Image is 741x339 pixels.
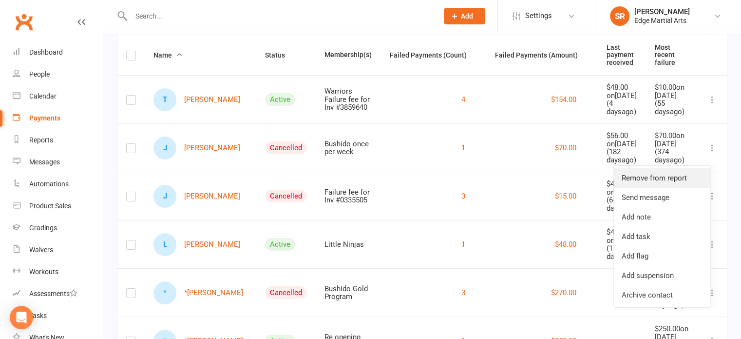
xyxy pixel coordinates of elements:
span: Failed Payments (Count) [390,51,477,59]
a: Automations [13,173,103,195]
div: Workouts [29,268,58,276]
button: Status [265,49,296,61]
div: ( 182 days ago) [606,148,637,164]
a: T[PERSON_NAME] [153,88,240,111]
button: $70.00 [555,142,576,154]
button: $154.00 [551,94,576,105]
a: Tasks [13,305,103,327]
input: Search... [128,9,431,23]
div: Payments [29,114,60,122]
div: Failure fee for Inv #3859640 [324,96,373,112]
div: $10.00 on [DATE] [655,83,689,100]
button: Failed Payments (Amount) [495,49,589,61]
div: Edge Martial Arts [634,16,690,25]
div: $70.00 on [DATE] [655,132,689,148]
div: Liam Bull [153,233,176,256]
a: Add task [614,227,710,246]
a: Add suspension [614,266,710,285]
th: Membership(s) [316,35,381,75]
a: J[PERSON_NAME] [153,185,240,208]
a: People [13,63,103,85]
a: Reports [13,129,103,151]
div: Open Intercom Messenger [10,306,33,329]
a: Clubworx [12,10,36,34]
div: ( 374 days ago) [655,148,689,164]
div: ( 4 days ago) [606,100,637,116]
a: Add flag [614,246,710,266]
div: $56.00 on [DATE] [606,132,637,148]
div: Cancelled [265,286,307,299]
span: Failed Payments (Amount) [495,51,589,59]
button: 4 [461,94,465,105]
span: Add [461,12,473,20]
span: Status [265,51,296,59]
div: Active [265,93,295,106]
button: 1 [461,239,465,250]
div: Calendar [29,92,57,100]
a: Gradings [13,217,103,239]
button: $270.00 [551,287,576,299]
div: [PERSON_NAME] [634,7,690,16]
div: Little Ninjas [324,240,373,249]
div: Jack Boston [153,185,176,208]
div: ( 1 day ago) [606,244,637,260]
div: SR [610,6,629,26]
th: Last payment received [597,35,646,75]
a: Waivers [13,239,103,261]
div: People [29,70,50,78]
button: Name [153,49,183,61]
button: Failed Payments (Count) [390,49,477,61]
button: $15.00 [555,190,576,202]
a: Dashboard [13,41,103,63]
div: Waivers [29,246,53,254]
div: Reports [29,136,53,144]
span: Settings [525,5,552,27]
div: Automations [29,180,69,188]
div: *Adam Christie [153,281,176,304]
button: $48.00 [555,239,576,250]
span: Name [153,51,183,59]
a: Remove from report [614,168,710,188]
div: Gradings [29,224,57,232]
a: Archive contact [614,285,710,305]
div: Cancelled [265,141,307,154]
div: $44.00 on [DATE] [606,180,637,196]
div: Tara Barry [153,88,176,111]
a: Product Sales [13,195,103,217]
div: John Biggar [153,137,176,160]
th: Most recent failure [646,35,698,75]
a: L[PERSON_NAME] [153,233,240,256]
div: Active [265,238,295,251]
a: Workouts [13,261,103,283]
div: $48.00 on [DATE] [606,228,637,244]
button: Add [444,8,485,24]
a: Payments [13,107,103,129]
div: Messages [29,158,60,166]
div: Dashboard [29,48,63,56]
a: Calendar [13,85,103,107]
a: J[PERSON_NAME] [153,137,240,160]
div: Bushido once per week [324,140,373,156]
button: 3 [461,190,465,202]
a: Assessments [13,283,103,305]
div: Bushido Gold Program [324,285,373,301]
a: Send message [614,188,710,207]
div: Cancelled [265,190,307,202]
a: **[PERSON_NAME] [153,281,243,304]
button: 3 [461,287,465,299]
div: Product Sales [29,202,71,210]
div: Failure fee for Inv #0335505 [324,188,373,204]
div: ( 55 days ago) [655,100,689,116]
a: Messages [13,151,103,173]
div: Assessments [29,290,77,298]
button: 1 [461,142,465,154]
div: ( 643 days ago) [606,196,637,212]
div: Warriors [324,87,373,96]
div: ( 1679 days ago) [655,293,689,309]
div: Tasks [29,312,47,319]
div: $48.00 on [DATE] [606,83,637,100]
a: Add note [614,207,710,227]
